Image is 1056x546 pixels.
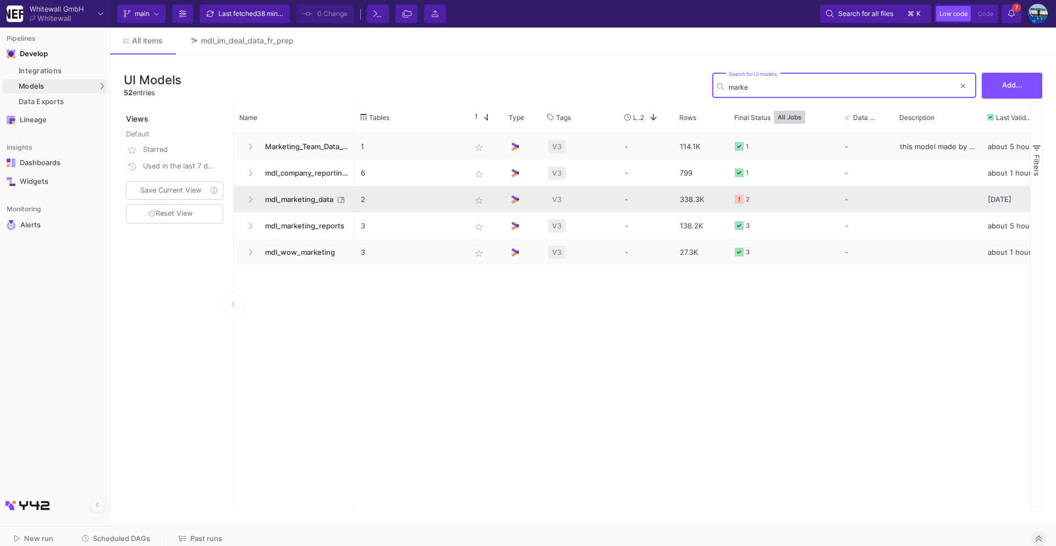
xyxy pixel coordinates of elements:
span: mdl_marketing_reports [258,213,349,239]
button: ⌘k [904,7,925,20]
span: Last Used [633,113,640,122]
span: Low code [939,10,967,18]
div: Whitewall GmbH [30,6,84,13]
span: Tables [369,113,389,122]
div: 3 [746,213,750,239]
span: Last Valid Job [996,113,1032,122]
span: Models [19,82,45,91]
button: main [117,4,166,23]
img: Tab icon [189,36,199,46]
mat-icon: star_border [472,220,486,233]
mat-icon: star_border [472,194,486,207]
div: Integrations [19,67,104,75]
div: 114.1K [674,133,729,160]
div: Final Status [734,105,823,130]
mat-icon: star_border [472,247,486,260]
span: V3 [552,187,562,212]
img: UI Model [509,194,521,205]
div: entries [124,88,182,98]
button: Save Current View [126,181,223,200]
button: Reset View [126,204,223,223]
div: 1 [746,134,749,160]
img: UI Model [509,220,521,232]
span: 1 [470,112,478,122]
span: Reset View [148,209,193,217]
a: Navigation iconAlerts [3,216,107,234]
div: about 1 hour ago [982,160,1048,186]
span: 38 minutes ago [257,9,304,18]
a: Navigation iconDashboards [3,154,107,172]
div: Develop [20,50,36,58]
img: UI Model [509,141,521,152]
span: All items [132,36,163,45]
div: 138.2K [674,212,729,239]
div: Used in the last 7 days [143,158,217,174]
img: YZ4Yr8zUCx6JYM5gIgaTIQYeTXdcwQjnYC8iZtTV.png [7,6,23,22]
span: Add... [1002,81,1022,89]
span: Description [899,113,934,122]
span: mdl_marketing_data [258,187,334,212]
div: - [845,239,888,265]
span: Save Current View [140,186,201,194]
a: Integrations [3,64,107,78]
div: - [619,212,674,239]
p: 2 [361,187,459,212]
div: - [619,186,674,212]
span: Search for all files [838,6,893,22]
span: V3 [552,160,562,186]
a: Navigation iconLineage [3,111,107,129]
mat-icon: star_border [472,167,486,181]
span: Past runs [190,534,222,543]
div: Widgets [20,177,91,186]
span: mdl_company_reporting_master [258,160,349,186]
span: V3 [552,213,562,239]
div: about 5 hours ago [982,212,1048,239]
img: AEdFTp4_RXFoBzJxSaYPMZp7Iyigz82078j9C0hFtL5t=s96-c [1028,4,1048,24]
span: main [135,6,150,22]
a: Navigation iconWidgets [3,173,107,190]
div: Starred [143,141,217,158]
p: 1 [361,134,459,160]
div: 27.3K [674,239,729,265]
button: Starred [124,141,226,158]
h3: UI Models [124,73,182,87]
div: Alerts [20,220,92,230]
div: 338.3K [674,186,729,212]
div: 1 [746,160,749,186]
div: Last fetched [218,6,284,22]
img: Navigation icon [7,177,15,186]
img: Navigation icon [7,159,15,167]
p: 3 [361,239,459,265]
button: All Jobs [774,111,805,124]
div: - [619,160,674,186]
div: - [619,239,674,265]
div: - [845,134,888,159]
span: V3 [552,239,562,265]
button: Last fetched38 minutes ago [200,4,290,23]
div: Lineage [20,116,91,124]
div: about 5 hours ago [982,133,1048,160]
span: 7 [1012,3,1021,12]
span: Code [978,10,993,18]
p: 3 [361,213,459,239]
img: Navigation icon [7,220,16,230]
mat-expansion-panel-header: Navigation iconDevelop [3,45,107,63]
button: 7 [1002,4,1021,23]
button: Low code [936,6,971,21]
span: k [916,7,921,20]
span: ⌘ [908,7,914,20]
div: Views [124,102,228,124]
input: Search for name, tables, ... [729,83,955,91]
div: 2 [746,187,750,212]
a: Data Exports [3,95,107,109]
span: New run [24,534,53,543]
img: UI Model [509,167,521,179]
span: Tags [556,113,571,122]
div: 799 [674,160,729,186]
span: mdl_wow_marketing [258,239,349,265]
div: - [845,187,888,212]
div: Data Exports [19,97,104,106]
div: [DATE] [982,186,1048,212]
span: Type [509,113,524,122]
span: Name [239,113,257,122]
